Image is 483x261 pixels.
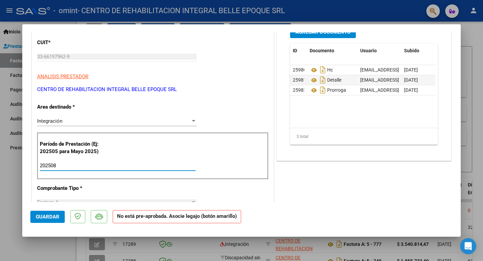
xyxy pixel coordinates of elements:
p: Comprobante Tipo * [37,184,107,192]
span: 25981 [293,77,306,83]
datatable-header-cell: Usuario [358,43,401,58]
div: Open Intercom Messenger [460,238,476,254]
span: Factura A [37,199,59,205]
i: Descargar documento [318,75,327,85]
span: [DATE] [404,87,418,93]
datatable-header-cell: Documento [307,43,358,58]
span: Prorroga [310,88,346,93]
span: Integración [37,118,62,124]
datatable-header-cell: Acción [435,43,469,58]
span: Guardar [36,214,59,220]
p: CENTRO DE REHABILITACION INTEGRAL BELLE EPOQUE SRL [37,86,268,93]
button: Guardar [30,211,65,223]
span: Subido [404,48,419,53]
span: ID [293,48,297,53]
span: 25982 [293,87,306,93]
p: Area destinado * [37,103,107,111]
span: Documento [310,48,334,53]
span: ANALISIS PRESTADOR [37,74,88,80]
p: CUIT [37,39,107,47]
span: Detalle [310,78,341,83]
span: [DATE] [404,77,418,83]
datatable-header-cell: ID [290,43,307,58]
span: Hc [310,67,333,73]
i: Descargar documento [318,85,327,95]
div: 3 total [290,128,438,145]
span: [DATE] [404,67,418,72]
strong: No está pre-aprobada. Asocie legajo (botón amarillo) [113,210,241,223]
span: 25980 [293,67,306,72]
i: Descargar documento [318,64,327,75]
span: Usuario [360,48,377,53]
datatable-header-cell: Subido [401,43,435,58]
p: Período de Prestación (Ej: 202505 para Mayo 2025) [40,140,108,155]
div: DOCUMENTACIÓN RESPALDATORIA [277,21,451,161]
